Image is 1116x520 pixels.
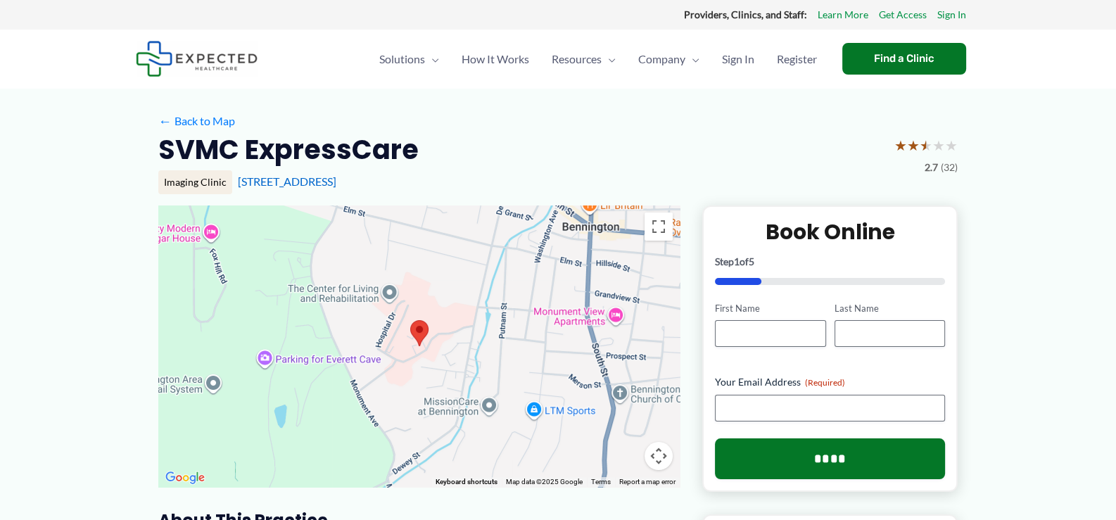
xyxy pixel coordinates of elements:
h2: Book Online [715,218,945,246]
span: (32) [941,158,958,177]
a: CompanyMenu Toggle [627,34,711,84]
button: Toggle fullscreen view [645,213,673,241]
span: How It Works [462,34,529,84]
a: Find a Clinic [842,43,966,75]
span: Sign In [722,34,754,84]
span: Map data ©2025 Google [506,478,583,486]
label: Last Name [835,302,945,315]
a: Register [766,34,828,84]
a: ResourcesMenu Toggle [540,34,627,84]
span: ★ [932,132,945,158]
a: Open this area in Google Maps (opens a new window) [162,469,208,487]
a: ←Back to Map [158,110,235,132]
a: SolutionsMenu Toggle [368,34,450,84]
span: Company [638,34,685,84]
label: First Name [715,302,825,315]
button: Keyboard shortcuts [436,477,497,487]
a: [STREET_ADDRESS] [238,175,336,188]
span: Menu Toggle [425,34,439,84]
h2: SVMC ExpressCare [158,132,419,167]
strong: Providers, Clinics, and Staff: [684,8,807,20]
label: Your Email Address [715,375,945,389]
a: Sign In [711,34,766,84]
span: Menu Toggle [602,34,616,84]
span: 1 [734,255,740,267]
span: ★ [945,132,958,158]
a: Learn More [818,6,868,24]
span: ★ [894,132,907,158]
span: ★ [907,132,920,158]
nav: Primary Site Navigation [368,34,828,84]
a: Sign In [937,6,966,24]
img: Google [162,469,208,487]
p: Step of [715,257,945,267]
div: Imaging Clinic [158,170,232,194]
button: Map camera controls [645,442,673,470]
span: ← [158,114,172,127]
a: Terms (opens in new tab) [591,478,611,486]
span: Solutions [379,34,425,84]
span: (Required) [805,377,845,388]
span: 2.7 [925,158,938,177]
span: Register [777,34,817,84]
img: Expected Healthcare Logo - side, dark font, small [136,41,258,77]
a: Report a map error [619,478,676,486]
span: 5 [749,255,754,267]
a: Get Access [879,6,927,24]
span: Resources [552,34,602,84]
span: Menu Toggle [685,34,699,84]
span: ★ [920,132,932,158]
a: How It Works [450,34,540,84]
